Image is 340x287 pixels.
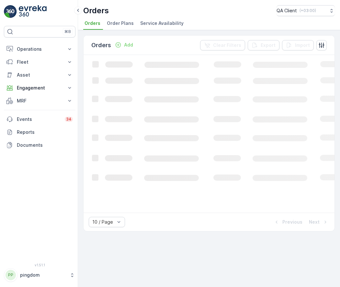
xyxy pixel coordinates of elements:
p: Events [17,116,61,122]
p: Orders [91,41,111,50]
button: Add [112,41,136,49]
button: QA Client(+03:00) [277,5,335,16]
p: Export [261,42,276,48]
button: Import [282,40,314,50]
a: Events34 [4,113,75,126]
p: Add [124,42,133,48]
button: Previous [273,218,303,226]
p: QA Client [277,7,297,14]
p: Import [295,42,310,48]
button: PPpingdom [4,268,75,282]
p: ( +03:00 ) [300,8,316,13]
p: Next [309,219,320,225]
button: Next [308,218,329,226]
span: Service Availability [140,20,184,27]
button: Export [248,40,279,50]
button: MRF [4,94,75,107]
span: Orders [85,20,100,27]
p: Fleet [17,59,62,65]
p: MRF [17,98,62,104]
p: ⌘B [64,29,71,34]
div: PP [6,270,16,280]
p: Documents [17,142,73,148]
button: Clear Filters [200,40,245,50]
p: Reports [17,129,73,135]
button: Engagement [4,81,75,94]
p: Clear Filters [213,42,241,48]
img: logo_light-DOdMpM7g.png [19,5,47,18]
span: v 1.51.1 [4,263,75,267]
p: Engagement [17,85,62,91]
p: 34 [66,117,72,122]
p: Previous [282,219,302,225]
a: Reports [4,126,75,139]
button: Operations [4,43,75,56]
button: Asset [4,69,75,81]
p: pingdom [20,272,66,278]
a: Documents [4,139,75,152]
p: Asset [17,72,62,78]
p: Operations [17,46,62,52]
p: Orders [83,5,109,16]
img: logo [4,5,17,18]
button: Fleet [4,56,75,69]
span: Order Plans [107,20,134,27]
